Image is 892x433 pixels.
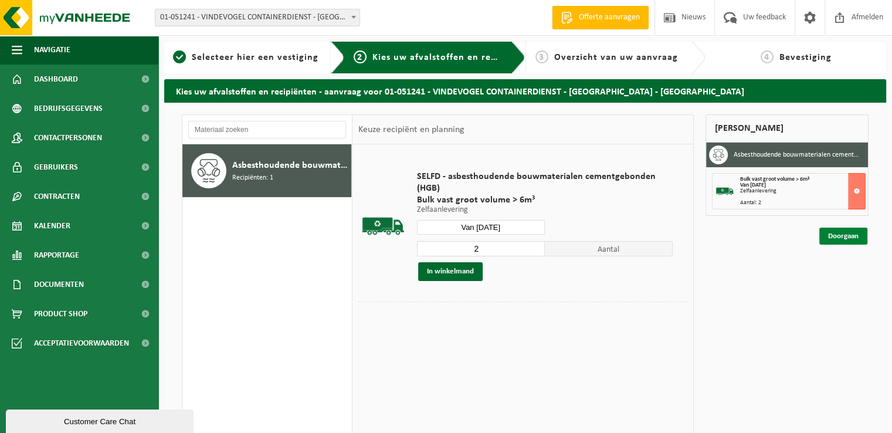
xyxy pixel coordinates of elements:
[188,121,346,138] input: Materiaal zoeken
[34,182,80,211] span: Contracten
[417,220,545,235] input: Selecteer datum
[576,12,643,23] span: Offerte aanvragen
[34,153,78,182] span: Gebruikers
[173,50,186,63] span: 1
[34,65,78,94] span: Dashboard
[34,123,102,153] span: Contactpersonen
[34,299,87,329] span: Product Shop
[34,270,84,299] span: Documenten
[34,35,70,65] span: Navigatie
[417,194,673,206] span: Bulk vast groot volume > 6m³
[819,228,867,245] a: Doorgaan
[417,206,673,214] p: Zelfaanlevering
[182,144,352,197] button: Asbesthoudende bouwmaterialen cementgebonden (hechtgebonden) Recipiënten: 1
[170,50,321,65] a: 1Selecteer hier een vestiging
[761,50,774,63] span: 4
[34,94,103,123] span: Bedrijfsgegevens
[535,50,548,63] span: 3
[372,53,534,62] span: Kies uw afvalstoffen en recipiënten
[740,188,865,194] div: Zelfaanlevering
[418,262,483,281] button: In winkelmand
[545,241,673,256] span: Aantal
[706,114,869,143] div: [PERSON_NAME]
[6,407,196,433] iframe: chat widget
[554,53,678,62] span: Overzicht van uw aanvraag
[34,329,129,358] span: Acceptatievoorwaarden
[734,146,859,164] h3: Asbesthoudende bouwmaterialen cementgebonden (hechtgebonden)
[779,53,832,62] span: Bevestiging
[352,115,470,144] div: Keuze recipiënt en planning
[740,182,766,188] strong: Van [DATE]
[740,200,865,206] div: Aantal: 2
[192,53,318,62] span: Selecteer hier een vestiging
[417,171,673,194] span: SELFD - asbesthoudende bouwmaterialen cementgebonden (HGB)
[232,158,348,172] span: Asbesthoudende bouwmaterialen cementgebonden (hechtgebonden)
[164,79,886,102] h2: Kies uw afvalstoffen en recipiënten - aanvraag voor 01-051241 - VINDEVOGEL CONTAINERDIENST - [GEO...
[232,172,273,184] span: Recipiënten: 1
[34,211,70,241] span: Kalender
[552,6,649,29] a: Offerte aanvragen
[354,50,367,63] span: 2
[34,241,79,270] span: Rapportage
[740,176,809,182] span: Bulk vast groot volume > 6m³
[155,9,359,26] span: 01-051241 - VINDEVOGEL CONTAINERDIENST - OUDENAARDE - OUDENAARDE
